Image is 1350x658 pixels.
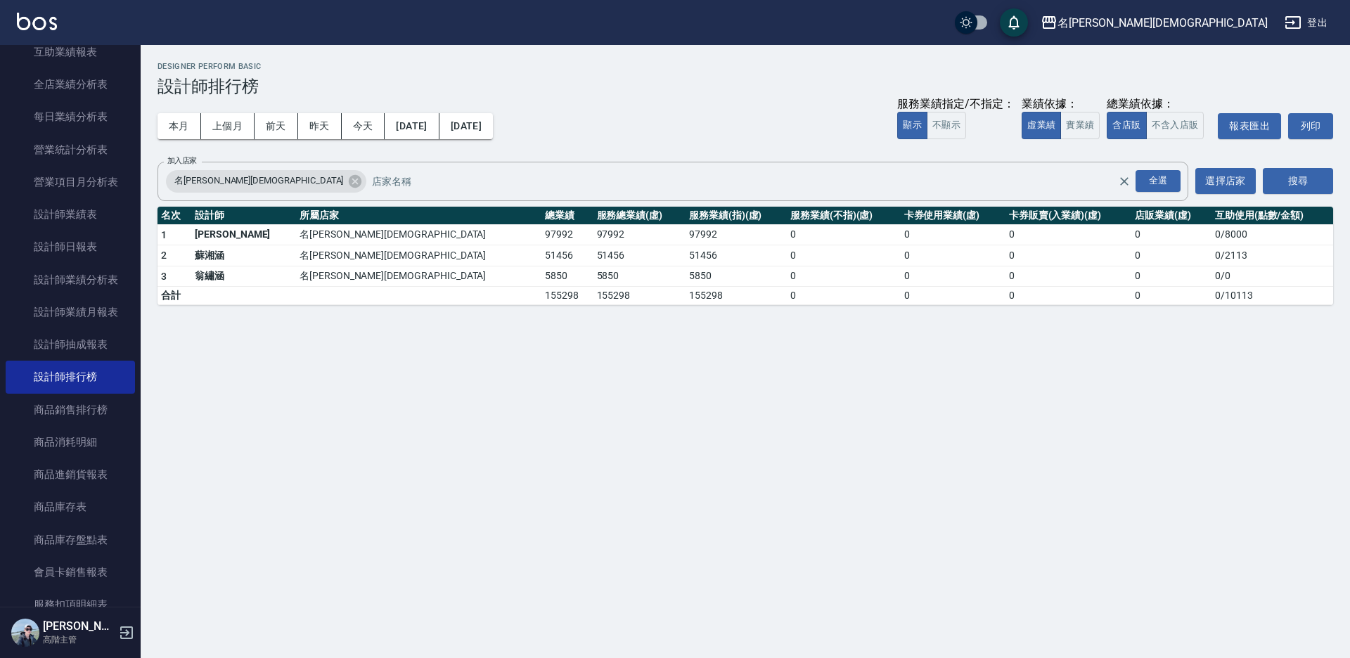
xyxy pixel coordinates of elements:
[897,112,927,139] button: 顯示
[1279,10,1333,36] button: 登出
[191,266,296,287] td: 翁繡涵
[6,264,135,296] a: 設計師業績分析表
[6,394,135,426] a: 商品銷售排行榜
[157,287,191,305] td: 合計
[157,113,201,139] button: 本月
[686,207,787,225] th: 服務業績(指)(虛)
[787,287,901,305] td: 0
[686,266,787,287] td: 5850
[385,113,439,139] button: [DATE]
[1211,266,1333,287] td: 0 / 0
[541,207,593,225] th: 總業績
[298,113,342,139] button: 昨天
[157,207,1333,306] table: a dense table
[1005,266,1131,287] td: 0
[296,207,541,225] th: 所屬店家
[901,287,1005,305] td: 0
[157,62,1333,71] h2: Designer Perform Basic
[296,266,541,287] td: 名[PERSON_NAME][DEMOGRAPHIC_DATA]
[1131,207,1211,225] th: 店販業績(虛)
[1107,97,1211,112] div: 總業績依據：
[901,207,1005,225] th: 卡券使用業績(虛)
[593,245,686,266] td: 51456
[255,113,298,139] button: 前天
[1005,207,1131,225] th: 卡券販賣(入業績)(虛)
[166,174,352,188] span: 名[PERSON_NAME][DEMOGRAPHIC_DATA]
[161,271,167,282] span: 3
[6,68,135,101] a: 全店業績分析表
[1131,245,1211,266] td: 0
[901,245,1005,266] td: 0
[6,458,135,491] a: 商品進銷貨報表
[1005,224,1131,245] td: 0
[191,245,296,266] td: 蘇湘涵
[901,266,1005,287] td: 0
[787,224,901,245] td: 0
[541,224,593,245] td: 97992
[541,245,593,266] td: 51456
[1114,172,1134,191] button: Clear
[17,13,57,30] img: Logo
[593,207,686,225] th: 服務總業績(虛)
[1060,112,1100,139] button: 實業績
[593,266,686,287] td: 5850
[593,287,686,305] td: 155298
[6,296,135,328] a: 設計師業績月報表
[1057,14,1268,32] div: 名[PERSON_NAME][DEMOGRAPHIC_DATA]
[927,112,966,139] button: 不顯示
[1131,287,1211,305] td: 0
[1218,113,1281,139] button: 報表匯出
[6,166,135,198] a: 營業項目月分析表
[439,113,493,139] button: [DATE]
[787,245,901,266] td: 0
[787,207,901,225] th: 服務業績(不指)(虛)
[368,169,1143,193] input: 店家名稱
[296,224,541,245] td: 名[PERSON_NAME][DEMOGRAPHIC_DATA]
[897,97,1015,112] div: 服務業績指定/不指定：
[1133,167,1183,195] button: Open
[43,633,115,646] p: 高階主管
[6,198,135,231] a: 設計師業績表
[1022,97,1100,112] div: 業績依據：
[686,287,787,305] td: 155298
[1005,287,1131,305] td: 0
[1211,207,1333,225] th: 互助使用(點數/金額)
[6,426,135,458] a: 商品消耗明細
[161,250,167,261] span: 2
[1211,245,1333,266] td: 0 / 2113
[1211,224,1333,245] td: 0 / 8000
[1005,245,1131,266] td: 0
[1146,112,1204,139] button: 不含入店販
[787,266,901,287] td: 0
[166,170,366,193] div: 名[PERSON_NAME][DEMOGRAPHIC_DATA]
[1131,224,1211,245] td: 0
[541,266,593,287] td: 5850
[43,619,115,633] h5: [PERSON_NAME]
[6,231,135,263] a: 設計師日報表
[686,245,787,266] td: 51456
[1131,266,1211,287] td: 0
[1107,112,1146,139] button: 含店販
[1211,287,1333,305] td: 0 / 10113
[6,524,135,556] a: 商品庫存盤點表
[6,491,135,523] a: 商品庫存表
[167,155,197,166] label: 加入店家
[1022,112,1061,139] button: 虛業績
[6,36,135,68] a: 互助業績報表
[6,101,135,133] a: 每日業績分析表
[1288,113,1333,139] button: 列印
[342,113,385,139] button: 今天
[1195,168,1256,194] button: 選擇店家
[1136,170,1181,192] div: 全選
[541,287,593,305] td: 155298
[6,588,135,621] a: 服務扣項明細表
[6,328,135,361] a: 設計師抽成報表
[157,77,1333,96] h3: 設計師排行榜
[157,207,191,225] th: 名次
[593,224,686,245] td: 97992
[201,113,255,139] button: 上個月
[296,245,541,266] td: 名[PERSON_NAME][DEMOGRAPHIC_DATA]
[6,134,135,166] a: 營業統計分析表
[11,619,39,647] img: Person
[1035,8,1273,37] button: 名[PERSON_NAME][DEMOGRAPHIC_DATA]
